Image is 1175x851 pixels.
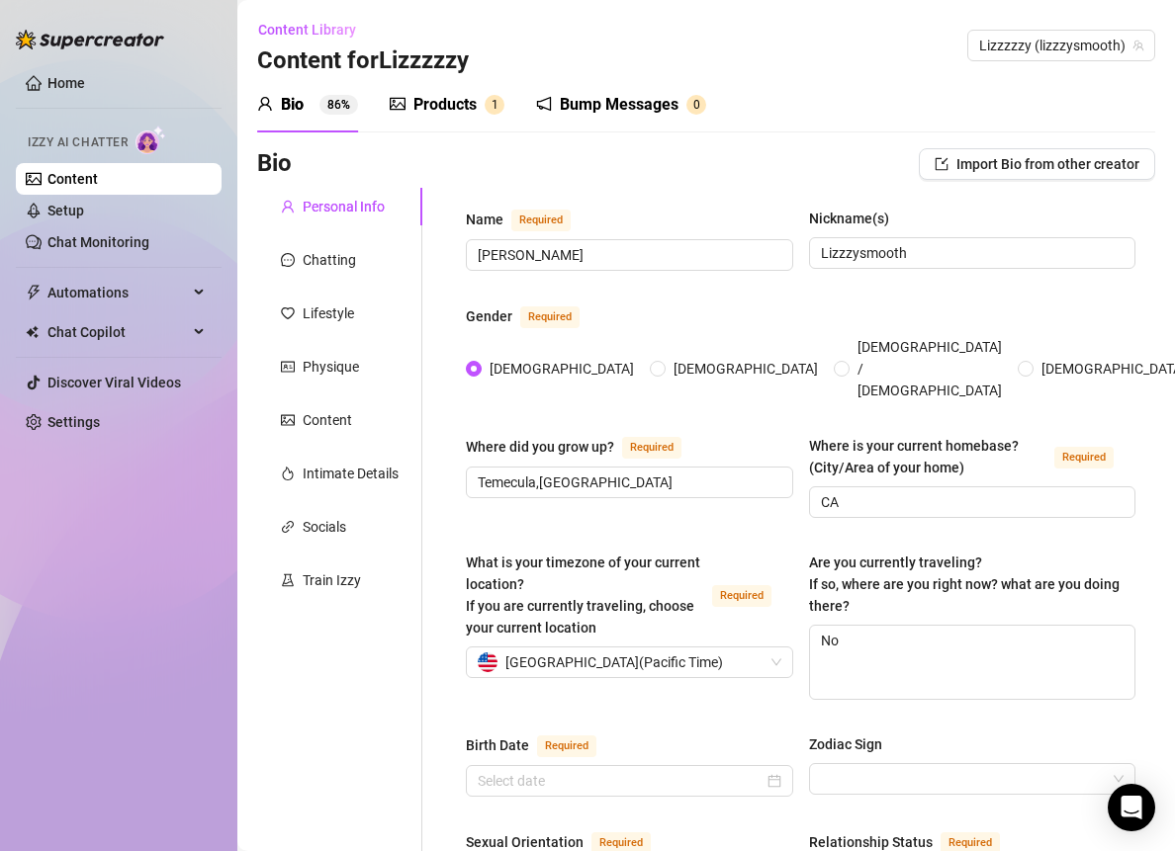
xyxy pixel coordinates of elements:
[1132,40,1144,51] span: team
[686,95,706,115] sup: 0
[303,569,361,591] div: Train Izzy
[809,435,1136,478] label: Where is your current homebase? (City/Area of your home)
[303,196,385,217] div: Personal Info
[303,516,346,538] div: Socials
[303,302,354,324] div: Lifestyle
[257,14,372,45] button: Content Library
[809,733,882,755] div: Zodiac Sign
[560,93,678,117] div: Bump Messages
[666,358,826,380] span: [DEMOGRAPHIC_DATA]
[258,22,356,38] span: Content Library
[979,31,1143,60] span: Lizzzzzy (lizzzysmooth)
[482,358,642,380] span: [DEMOGRAPHIC_DATA]
[466,734,529,756] div: Birth Date
[16,30,164,49] img: logo-BBDzfeDw.svg
[47,375,181,390] a: Discover Viral Videos
[935,157,949,171] span: import
[809,208,889,229] div: Nickname(s)
[47,75,85,91] a: Home
[281,253,295,267] span: message
[47,203,84,218] a: Setup
[809,733,896,755] label: Zodiac Sign
[281,573,295,587] span: experiment
[850,336,1010,401] span: [DEMOGRAPHIC_DATA] / [DEMOGRAPHIC_DATA]
[47,171,98,187] a: Content
[390,96,406,112] span: picture
[478,471,777,493] input: Where did you grow up?
[466,435,703,459] label: Where did you grow up?
[47,316,188,348] span: Chat Copilot
[281,520,295,534] span: link
[492,98,498,112] span: 1
[466,436,614,458] div: Where did you grow up?
[466,208,592,231] label: Name
[257,45,469,77] h3: Content for Lizzzzzy
[537,735,596,757] span: Required
[809,435,1047,478] div: Where is your current homebase? (City/Area of your home)
[478,770,764,792] input: Birth Date
[478,244,777,266] input: Name
[303,356,359,378] div: Physique
[303,249,356,271] div: Chatting
[1108,784,1155,831] div: Open Intercom Messenger
[281,413,295,427] span: picture
[520,306,580,328] span: Required
[809,208,903,229] label: Nickname(s)
[466,733,618,757] label: Birth Date
[281,360,295,374] span: idcard
[281,306,295,320] span: heart
[466,554,700,636] span: What is your timezone of your current location? If you are currently traveling, choose your curre...
[281,93,304,117] div: Bio
[136,126,166,154] img: AI Chatter
[47,234,149,250] a: Chat Monitoring
[622,437,681,459] span: Required
[47,414,100,430] a: Settings
[1054,447,1114,468] span: Required
[257,96,273,112] span: user
[28,133,128,152] span: Izzy AI Chatter
[319,95,358,115] sup: 86%
[810,626,1135,699] textarea: No
[536,96,552,112] span: notification
[485,95,504,115] sup: 1
[466,305,512,327] div: Gender
[466,304,601,328] label: Gender
[511,210,571,231] span: Required
[466,209,503,230] div: Name
[712,585,771,607] span: Required
[257,148,292,180] h3: Bio
[821,242,1121,264] input: Nickname(s)
[478,652,497,672] img: us
[919,148,1155,180] button: Import Bio from other creator
[281,200,295,213] span: user
[303,463,399,484] div: Intimate Details
[47,277,188,308] span: Automations
[413,93,477,117] div: Products
[809,554,1120,614] span: Are you currently traveling? If so, where are you right now? what are you doing there?
[821,491,1121,513] input: Where is your current homebase? (City/Area of your home)
[956,156,1139,172] span: Import Bio from other creator
[281,467,295,480] span: fire
[26,285,42,300] span: thunderbolt
[505,647,723,677] span: [GEOGRAPHIC_DATA] ( Pacific Time )
[26,325,39,339] img: Chat Copilot
[303,409,352,431] div: Content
